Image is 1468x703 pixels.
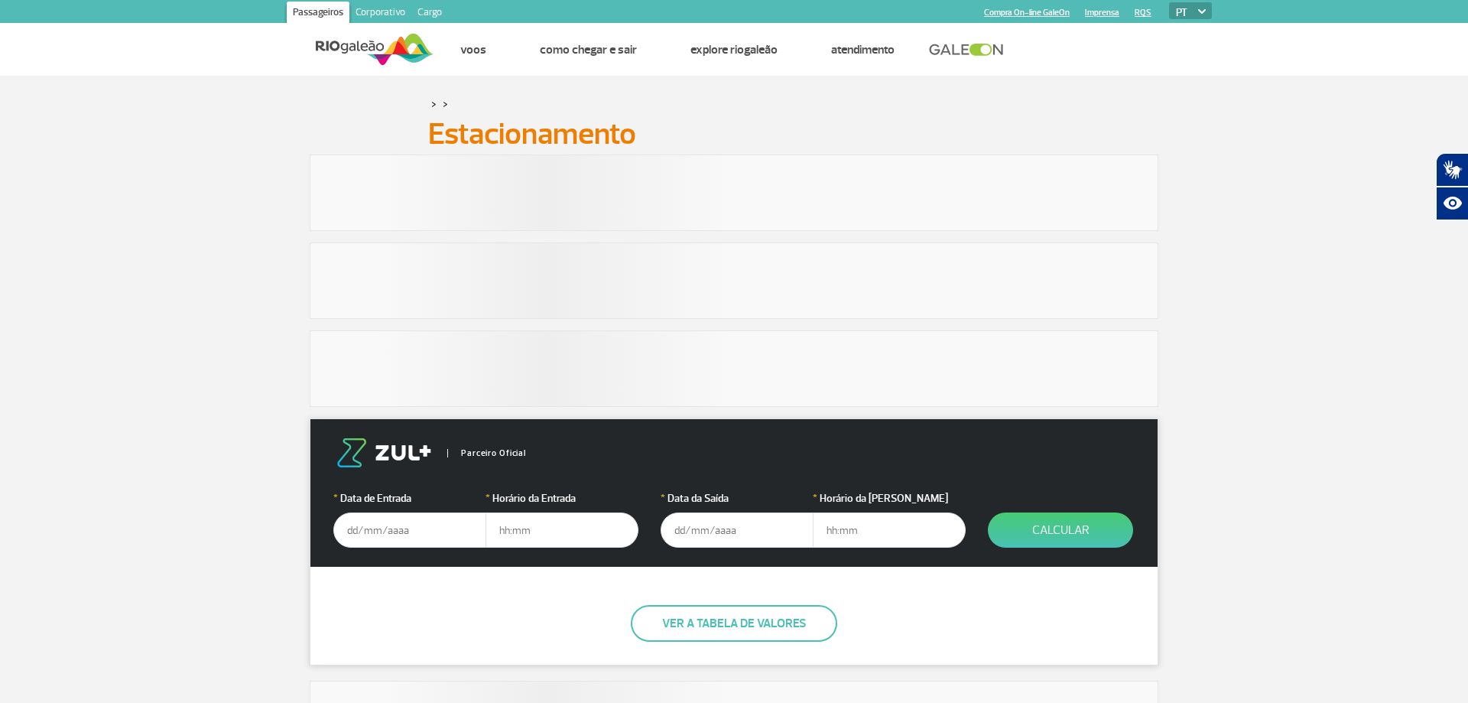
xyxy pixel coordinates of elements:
[1436,187,1468,220] button: Abrir recursos assistivos.
[1135,8,1151,18] a: RQS
[984,8,1070,18] a: Compra On-line GaleOn
[486,490,638,506] label: Horário da Entrada
[988,513,1133,548] button: Calcular
[447,449,526,457] span: Parceiro Oficial
[1436,153,1468,220] div: Plugin de acessibilidade da Hand Talk.
[1085,8,1119,18] a: Imprensa
[1436,153,1468,187] button: Abrir tradutor de língua de sinais.
[333,513,486,548] input: dd/mm/aaaa
[661,490,814,506] label: Data da Saída
[831,42,895,57] a: Atendimento
[333,438,434,467] img: logo-zul.png
[333,490,486,506] label: Data de Entrada
[287,2,349,26] a: Passageiros
[349,2,411,26] a: Corporativo
[631,605,837,642] button: Ver a tabela de valores
[431,95,437,112] a: >
[690,42,778,57] a: Explore RIOgaleão
[661,513,814,548] input: dd/mm/aaaa
[540,42,637,57] a: Como chegar e sair
[813,513,966,548] input: hh:mm
[813,490,966,506] label: Horário da [PERSON_NAME]
[411,2,448,26] a: Cargo
[486,513,638,548] input: hh:mm
[428,121,1040,147] h1: Estacionamento
[460,42,486,57] a: Voos
[443,95,448,112] a: >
